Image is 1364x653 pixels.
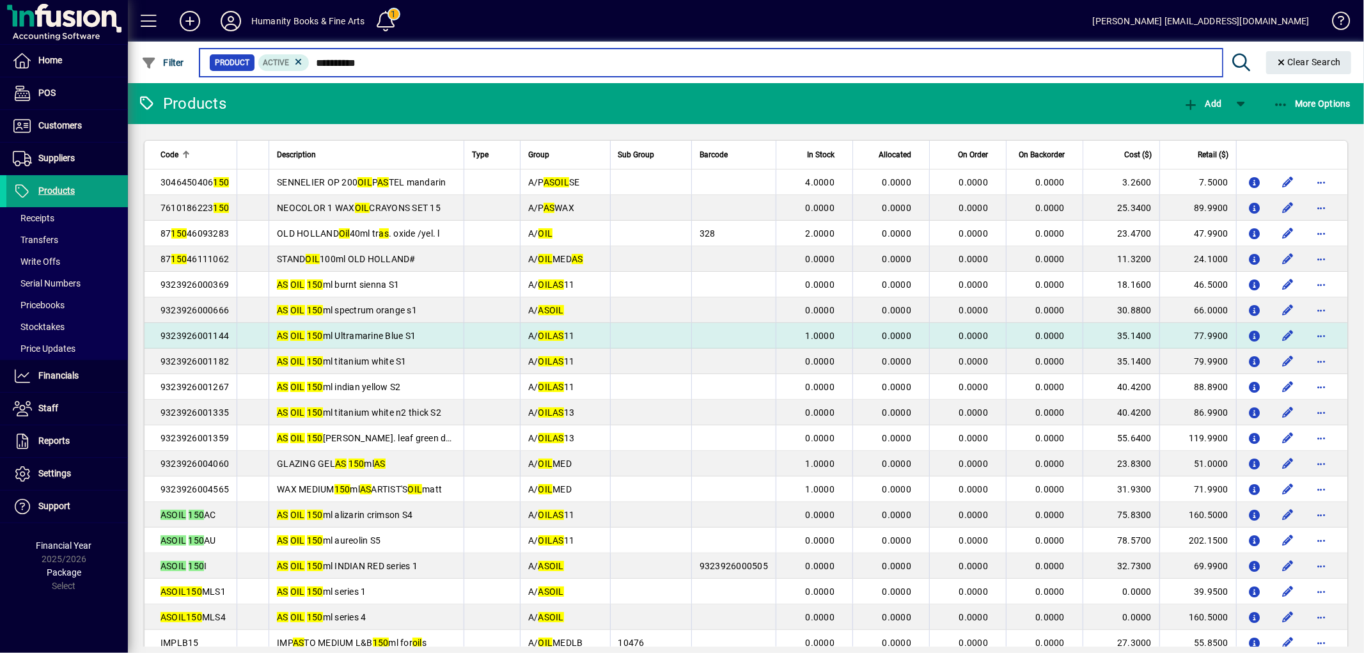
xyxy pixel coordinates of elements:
[161,228,229,239] span: 87 46093283
[290,407,305,418] em: OIL
[538,228,553,239] em: OIL
[1278,633,1298,653] button: Edit
[1278,402,1298,423] button: Edit
[538,484,553,494] em: OIL
[277,331,416,341] span: ml Ultramarine Blue S1
[806,279,835,290] span: 0.0000
[528,203,574,213] span: A/P WAX
[1083,476,1159,502] td: 31.9300
[161,203,229,213] span: 7610186223
[1278,607,1298,627] button: Edit
[38,403,58,413] span: Staff
[1198,148,1228,162] span: Retail ($)
[277,356,407,366] span: ml titanium white S1
[1311,300,1331,320] button: More options
[618,148,684,162] div: Sub Group
[277,203,441,213] span: NEOCOLOR 1 WAX CRAYONS SET 15
[277,356,288,366] em: AS
[335,459,347,469] em: AS
[13,300,65,310] span: Pricebooks
[258,54,310,71] mat-chip: Activation Status: Active
[700,228,716,239] span: 328
[38,185,75,196] span: Products
[13,213,54,223] span: Receipts
[277,228,440,239] span: OLD HOLLAND 40ml tr . oxide /yel. l
[1311,607,1331,627] button: More options
[38,153,75,163] span: Suppliers
[959,484,989,494] span: 0.0000
[307,356,323,366] em: 150
[6,338,128,359] a: Price Updates
[1278,428,1298,448] button: Edit
[277,382,400,392] span: ml indian yellow S2
[937,148,999,162] div: On Order
[784,148,846,162] div: In Stock
[472,148,512,162] div: Type
[6,272,128,294] a: Serial Numbers
[214,177,230,187] em: 150
[38,55,62,65] span: Home
[882,484,912,494] span: 0.0000
[307,433,323,443] em: 150
[277,305,288,315] em: AS
[290,331,305,341] em: OIL
[528,356,574,366] span: A/ 11
[172,510,187,520] em: OIL
[959,331,989,341] span: 0.0000
[1278,351,1298,372] button: Edit
[1124,148,1152,162] span: Cost ($)
[1083,349,1159,374] td: 35.1400
[1311,581,1331,602] button: More options
[6,316,128,338] a: Stocktakes
[472,148,489,162] span: Type
[377,177,389,187] em: AS
[553,279,564,290] em: AS
[553,433,564,443] em: AS
[161,148,229,162] div: Code
[307,279,323,290] em: 150
[882,407,912,418] span: 0.0000
[1278,249,1298,269] button: Edit
[1083,425,1159,451] td: 55.6400
[349,459,365,469] em: 150
[700,148,768,162] div: Barcode
[1036,356,1065,366] span: 0.0000
[553,356,564,366] em: AS
[357,177,372,187] em: OIL
[554,177,569,187] em: OIL
[277,382,288,392] em: AS
[538,382,553,392] em: OIL
[1036,433,1065,443] span: 0.0000
[277,407,441,418] span: ml titanium white n2 thick S2
[307,305,323,315] em: 150
[528,484,572,494] span: A/ MED
[959,254,989,264] span: 0.0000
[1278,453,1298,474] button: Edit
[538,407,553,418] em: OIL
[528,459,572,469] span: A/ MED
[1083,169,1159,195] td: 3.2600
[334,484,350,494] em: 150
[1159,272,1236,297] td: 46.5000
[528,331,574,341] span: A/ 11
[408,484,423,494] em: OIL
[161,382,229,392] span: 9323926001267
[1159,169,1236,195] td: 7.5000
[882,331,912,341] span: 0.0000
[538,305,550,315] em: AS
[215,56,249,69] span: Product
[1159,476,1236,502] td: 71.9900
[307,407,323,418] em: 150
[806,433,835,443] span: 0.0000
[1311,223,1331,244] button: More options
[882,279,912,290] span: 0.0000
[538,331,553,341] em: OIL
[882,433,912,443] span: 0.0000
[528,228,553,239] span: A/
[959,356,989,366] span: 0.0000
[528,433,574,443] span: A/ 13
[1083,502,1159,528] td: 75.8300
[277,407,288,418] em: AS
[544,203,555,213] em: AS
[1311,479,1331,500] button: More options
